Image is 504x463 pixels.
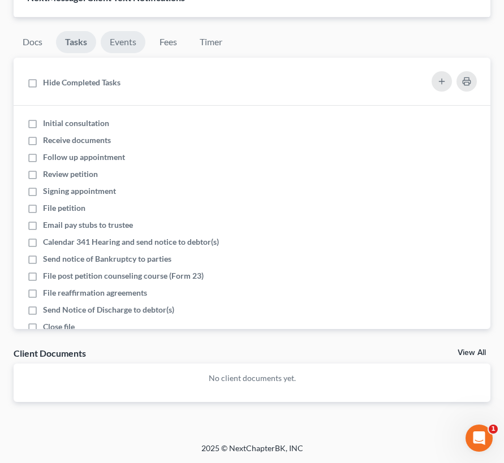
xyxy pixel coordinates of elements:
[43,152,125,162] span: Follow up appointment
[43,203,85,213] span: File petition
[14,31,51,53] a: Docs
[43,118,109,128] span: Initial consultation
[43,305,174,314] span: Send Notice of Discharge to debtor(s)
[49,443,456,463] div: 2025 © NextChapterBK, INC
[43,288,147,297] span: File reaffirmation agreements
[191,31,231,53] a: Timer
[43,254,171,263] span: Send notice of Bankruptcy to parties
[14,347,86,359] div: Client Documents
[43,186,116,196] span: Signing appointment
[43,220,133,230] span: Email pay stubs to trustee
[43,169,98,179] span: Review petition
[43,77,120,87] span: Hide Completed Tasks
[43,135,111,145] span: Receive documents
[150,31,186,53] a: Fees
[101,31,145,53] a: Events
[458,349,486,357] a: View All
[43,322,75,331] span: Close file
[489,425,498,434] span: 1
[43,271,204,280] span: File post petition counseling course (Form 23)
[43,237,219,246] span: Calendar 341 Hearing and send notice to debtor(s)
[56,31,96,53] a: Tasks
[466,425,493,452] iframe: Intercom live chat
[23,373,481,384] p: No client documents yet.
